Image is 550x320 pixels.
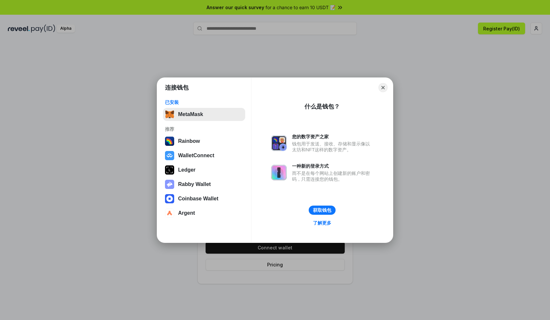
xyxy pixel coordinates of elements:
[165,126,243,132] div: 推荐
[165,110,174,119] img: svg+xml,%3Csvg%20fill%3D%22none%22%20height%3D%2233%22%20viewBox%3D%220%200%2035%2033%22%20width%...
[313,207,331,213] div: 获取钱包
[309,206,336,215] button: 获取钱包
[271,135,287,151] img: svg+xml,%3Csvg%20xmlns%3D%22http%3A%2F%2Fwww.w3.org%2F2000%2Fsvg%22%20fill%3D%22none%22%20viewBox...
[165,99,243,105] div: 已安装
[313,220,331,226] div: 了解更多
[178,196,218,202] div: Coinbase Wallet
[292,170,373,182] div: 而不是在每个网站上创建新的账户和密码，只需连接您的钱包。
[163,192,245,205] button: Coinbase Wallet
[165,194,174,203] img: svg+xml,%3Csvg%20width%3D%2228%22%20height%3D%2228%22%20viewBox%3D%220%200%2028%2028%22%20fill%3D...
[165,209,174,218] img: svg+xml,%3Csvg%20width%3D%2228%22%20height%3D%2228%22%20viewBox%3D%220%200%2028%2028%22%20fill%3D...
[178,138,200,144] div: Rainbow
[163,207,245,220] button: Argent
[163,163,245,177] button: Ledger
[165,151,174,160] img: svg+xml,%3Csvg%20width%3D%2228%22%20height%3D%2228%22%20viewBox%3D%220%200%2028%2028%22%20fill%3D...
[271,165,287,180] img: svg+xml,%3Csvg%20xmlns%3D%22http%3A%2F%2Fwww.w3.org%2F2000%2Fsvg%22%20fill%3D%22none%22%20viewBox...
[165,165,174,175] img: svg+xml,%3Csvg%20xmlns%3D%22http%3A%2F%2Fwww.w3.org%2F2000%2Fsvg%22%20width%3D%2228%22%20height%3...
[165,137,174,146] img: svg+xml,%3Csvg%20width%3D%22120%22%20height%3D%22120%22%20viewBox%3D%220%200%20120%20120%22%20fil...
[304,103,340,110] div: 什么是钱包？
[165,84,189,92] h1: 连接钱包
[163,135,245,148] button: Rainbow
[178,210,195,216] div: Argent
[178,111,203,117] div: MetaMask
[178,167,195,173] div: Ledger
[292,163,373,169] div: 一种新的登录方式
[178,153,214,159] div: WalletConnect
[378,83,388,92] button: Close
[163,108,245,121] button: MetaMask
[178,181,211,187] div: Rabby Wallet
[163,178,245,191] button: Rabby Wallet
[165,180,174,189] img: svg+xml,%3Csvg%20xmlns%3D%22http%3A%2F%2Fwww.w3.org%2F2000%2Fsvg%22%20fill%3D%22none%22%20viewBox...
[163,149,245,162] button: WalletConnect
[309,219,335,227] a: 了解更多
[292,141,373,153] div: 钱包用于发送、接收、存储和显示像以太坊和NFT这样的数字资产。
[292,134,373,140] div: 您的数字资产之家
